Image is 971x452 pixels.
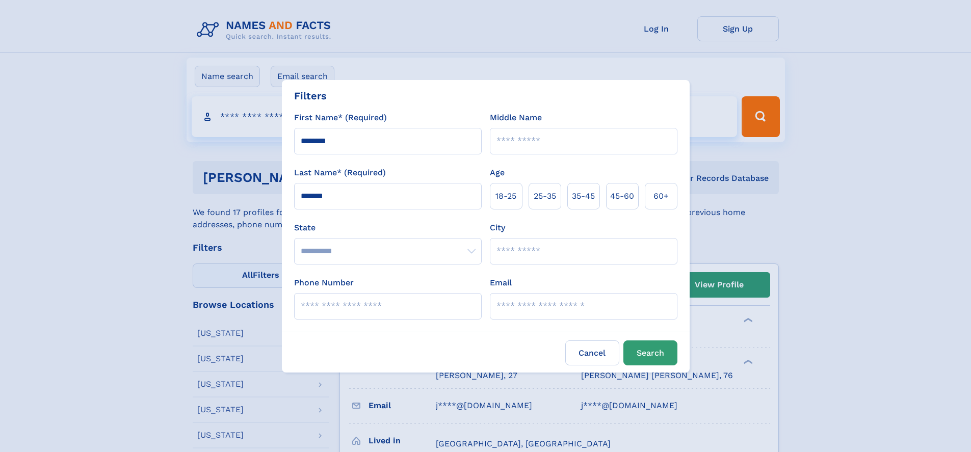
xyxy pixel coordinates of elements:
[294,112,387,124] label: First Name* (Required)
[294,277,354,289] label: Phone Number
[294,222,482,234] label: State
[610,190,634,202] span: 45‑60
[565,340,619,365] label: Cancel
[294,88,327,103] div: Filters
[294,167,386,179] label: Last Name* (Required)
[653,190,669,202] span: 60+
[490,112,542,124] label: Middle Name
[623,340,677,365] button: Search
[490,277,512,289] label: Email
[495,190,516,202] span: 18‑25
[490,222,505,234] label: City
[534,190,556,202] span: 25‑35
[572,190,595,202] span: 35‑45
[490,167,505,179] label: Age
